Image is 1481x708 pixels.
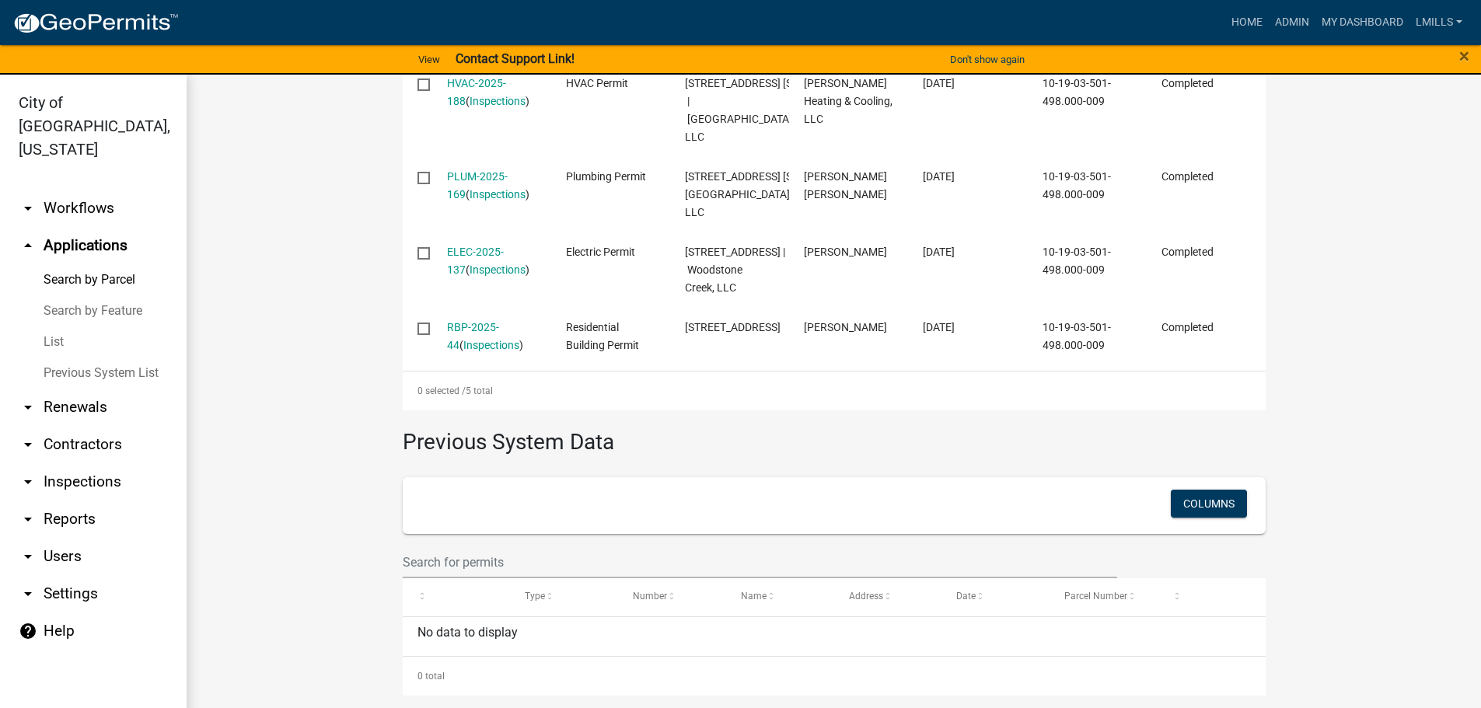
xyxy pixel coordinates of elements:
[804,246,887,258] span: Cindy Hunton
[566,246,635,258] span: Electric Permit
[403,410,1266,459] h3: Previous System Data
[1043,321,1111,351] span: 10-19-03-501-498.000-009
[403,371,1266,410] div: 5 total
[447,321,499,351] a: RBP-2025-44
[19,473,37,491] i: arrow_drop_down
[685,321,781,333] span: 5255 Woodstone Circle | Lot 106
[447,243,536,279] div: ( )
[19,398,37,417] i: arrow_drop_down
[566,321,639,351] span: Residential Building Permit
[566,170,646,183] span: Plumbing Permit
[804,77,892,125] span: Mitch Craig Heating & Cooling, LLC
[726,578,834,616] datatable-header-cell: Name
[19,584,37,603] i: arrow_drop_down
[804,321,887,333] span: Michelle Gaylord
[1315,8,1409,37] a: My Dashboard
[447,246,504,276] a: ELEC-2025-137
[566,77,628,89] span: HVAC Permit
[741,591,767,602] span: Name
[19,435,37,454] i: arrow_drop_down
[685,77,878,142] span: 5255 WOODSTONE CIRCLE 5255 Woodstone Circle | Woodstone Creek, LLC
[685,246,785,294] span: 5255 WOODSTONE CIRCLE 5255 Woodstone Circle Lot 106 | Woodstone Creek, LLC
[19,199,37,218] i: arrow_drop_down
[525,591,545,602] span: Type
[944,47,1031,72] button: Don't show again
[923,246,955,258] span: 03/19/2025
[618,578,726,616] datatable-header-cell: Number
[447,77,506,107] a: HVAC-2025-188
[1064,591,1127,602] span: Parcel Number
[1161,170,1214,183] span: Completed
[1459,45,1469,67] span: ×
[470,263,526,276] a: Inspections
[1043,246,1111,276] span: 10-19-03-501-498.000-009
[1161,321,1214,333] span: Completed
[923,77,955,89] span: 04/17/2025
[685,170,878,218] span: 5255 WOODSTONE CIRCLE 5255 Woodstone Circle, Lot 106 | Woodstone Creek, LLC
[941,578,1050,616] datatable-header-cell: Date
[849,591,883,602] span: Address
[19,510,37,528] i: arrow_drop_down
[1459,47,1469,65] button: Close
[470,188,526,201] a: Inspections
[412,47,446,72] a: View
[1161,77,1214,89] span: Completed
[1043,77,1111,107] span: 10-19-03-501-498.000-009
[417,385,466,396] span: 0 selected /
[1161,246,1214,258] span: Completed
[804,170,887,201] span: Daniel Reed Criswell
[956,591,976,602] span: Date
[19,622,37,640] i: help
[1171,490,1247,518] button: Columns
[1225,8,1269,37] a: Home
[447,75,536,110] div: ( )
[447,170,508,201] a: PLUM-2025-169
[633,591,667,602] span: Number
[510,578,618,616] datatable-header-cell: Type
[447,168,536,204] div: ( )
[456,51,575,66] strong: Contact Support Link!
[463,339,519,351] a: Inspections
[403,546,1118,578] input: Search for permits
[19,547,37,566] i: arrow_drop_down
[447,319,536,354] div: ( )
[470,95,526,107] a: Inspections
[403,657,1266,696] div: 0 total
[1043,170,1111,201] span: 10-19-03-501-498.000-009
[834,578,942,616] datatable-header-cell: Address
[19,236,37,255] i: arrow_drop_up
[1409,8,1469,37] a: lmills
[403,617,1266,656] div: No data to display
[923,170,955,183] span: 03/25/2025
[1050,578,1158,616] datatable-header-cell: Parcel Number
[923,321,955,333] span: 02/18/2025
[1269,8,1315,37] a: Admin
